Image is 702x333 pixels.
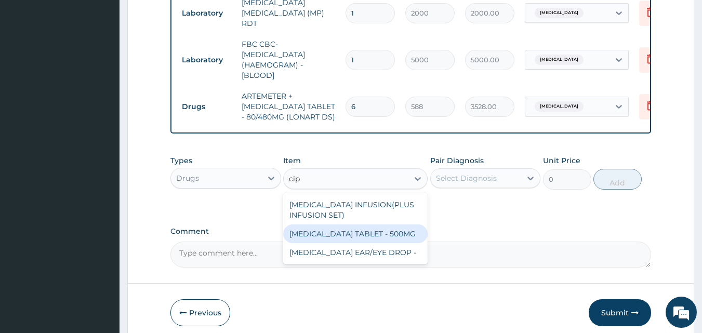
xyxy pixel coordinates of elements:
td: FBC CBC-[MEDICAL_DATA] (HAEMOGRAM) - [BLOOD] [236,34,340,86]
div: Chat with us now [54,58,175,72]
div: [MEDICAL_DATA] TABLET - 500MG [283,224,428,243]
label: Item [283,155,301,166]
button: Add [593,169,642,190]
span: [MEDICAL_DATA] [535,55,584,65]
label: Types [170,156,192,165]
span: [MEDICAL_DATA] [535,101,584,112]
button: Submit [589,299,651,326]
div: [MEDICAL_DATA] EAR/EYE DROP - [283,243,428,262]
label: Unit Price [543,155,580,166]
img: d_794563401_company_1708531726252_794563401 [19,52,42,78]
div: Minimize live chat window [170,5,195,30]
td: Laboratory [177,50,236,70]
td: Laboratory [177,4,236,23]
button: Previous [170,299,230,326]
div: [MEDICAL_DATA] INFUSION(PLUS INFUSION SET) [283,195,428,224]
td: Drugs [177,97,236,116]
label: Pair Diagnosis [430,155,484,166]
textarea: Type your message and hit 'Enter' [5,222,198,259]
label: Comment [170,227,652,236]
span: We're online! [60,100,143,205]
td: ARTEMETER + [MEDICAL_DATA] TABLET - 80/480MG (LONART DS) [236,86,340,127]
div: Select Diagnosis [436,173,497,183]
span: [MEDICAL_DATA] [535,8,584,18]
div: Drugs [176,173,199,183]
